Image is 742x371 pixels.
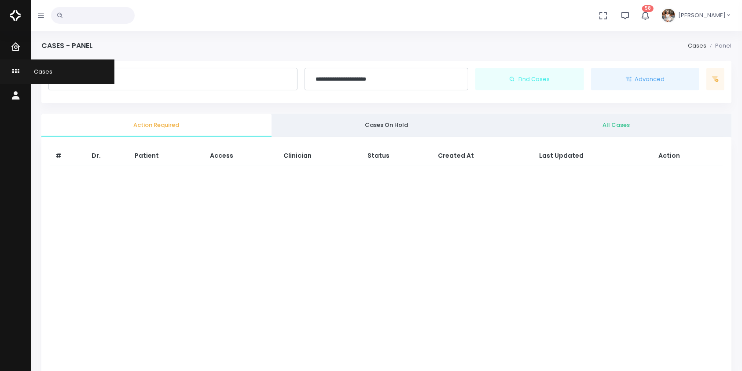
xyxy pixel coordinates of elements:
li: Panel [706,41,731,50]
th: Access [205,146,278,166]
span: Cases [23,67,52,76]
button: Find Cases [475,68,584,91]
button: Advanced [591,68,700,91]
th: Dr. [86,146,129,166]
h4: Cases - Panel [41,41,93,50]
th: # [50,146,86,166]
span: Cases On Hold [279,121,495,130]
img: Logo Horizontal [10,6,21,25]
th: Status [362,146,433,166]
a: Cases [688,41,706,50]
th: Clinician [278,146,362,166]
th: Created At [433,146,534,166]
img: Header Avatar [661,7,676,23]
span: [PERSON_NAME] [678,11,726,20]
span: All Cases [508,121,724,130]
span: Action Required [48,121,264,130]
span: 58 [642,5,654,12]
th: Last Updated [534,146,653,166]
th: Patient [129,146,205,166]
th: Action [653,146,723,166]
